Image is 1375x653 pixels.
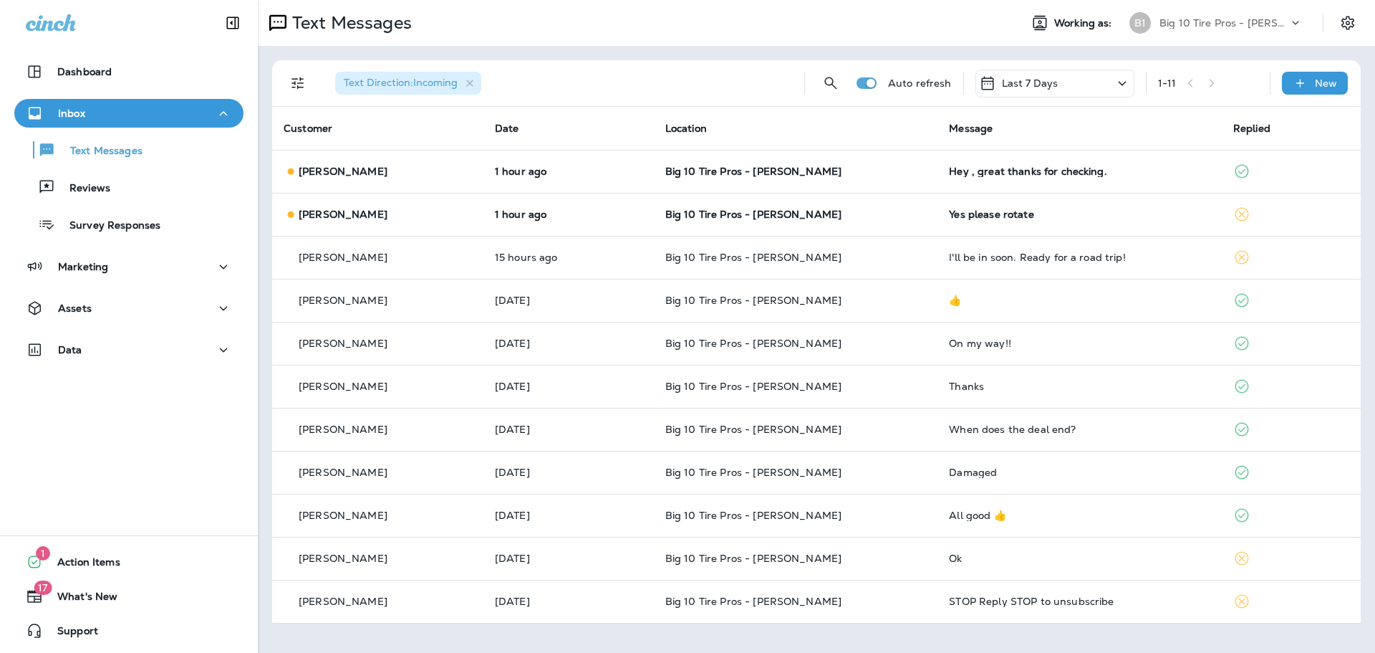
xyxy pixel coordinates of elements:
div: STOP Reply STOP to unsubscribe [949,596,1210,607]
p: Aug 29, 2025 10:23 AM [495,510,642,521]
p: Aug 28, 2025 02:55 PM [495,596,642,607]
button: Assets [14,294,243,323]
span: Big 10 Tire Pros - [PERSON_NAME] [665,552,841,565]
span: Big 10 Tire Pros - [PERSON_NAME] [665,509,841,522]
span: Working as: [1054,17,1115,29]
div: Yes please rotate [949,209,1210,220]
button: Marketing [14,252,243,281]
div: All good 👍 [949,510,1210,521]
span: Customer [284,122,332,135]
p: Dashboard [57,66,112,77]
p: Sep 4, 2025 10:25 AM [495,209,642,220]
span: 1 [36,546,50,561]
p: Last 7 Days [1002,77,1058,89]
p: [PERSON_NAME] [299,252,387,263]
span: Date [495,122,519,135]
button: Support [14,616,243,645]
div: I'll be in soon. Ready for a road trip! [949,252,1210,263]
p: [PERSON_NAME] [299,338,387,349]
button: Collapse Sidebar [213,9,253,37]
span: What's New [43,591,117,608]
span: Support [43,625,98,642]
div: Hey , great thanks for checking. [949,166,1210,177]
p: Aug 30, 2025 01:46 PM [495,424,642,435]
p: Assets [58,302,92,314]
span: Text Direction : Incoming [344,76,458,89]
p: Aug 28, 2025 04:50 PM [495,553,642,564]
span: 17 [34,581,52,595]
span: Big 10 Tire Pros - [PERSON_NAME] [665,294,841,307]
button: Dashboard [14,57,243,86]
span: Message [949,122,993,135]
span: Action Items [43,556,120,573]
p: Big 10 Tire Pros - [PERSON_NAME] [1159,17,1288,29]
span: Big 10 Tire Pros - [PERSON_NAME] [665,251,841,264]
p: New [1315,77,1337,89]
div: Damaged [949,467,1210,478]
div: On my way!! [949,338,1210,349]
p: Aug 29, 2025 11:07 AM [495,467,642,478]
div: 1 - 11 [1158,77,1177,89]
p: Reviews [55,182,110,196]
p: [PERSON_NAME] [299,510,387,521]
p: Auto refresh [888,77,952,89]
p: [PERSON_NAME] [299,467,387,478]
p: Marketing [58,261,108,272]
p: Sep 3, 2025 08:57 PM [495,252,642,263]
button: Text Messages [14,135,243,165]
span: Replied [1233,122,1270,135]
button: Data [14,335,243,364]
div: 👍 [949,295,1210,306]
p: [PERSON_NAME] [299,295,387,306]
span: Big 10 Tire Pros - [PERSON_NAME] [665,380,841,393]
p: Sep 2, 2025 02:58 PM [495,381,642,392]
div: B1 [1129,12,1151,34]
div: Thanks [949,381,1210,392]
div: When does the deal end? [949,424,1210,435]
button: 17What's New [14,582,243,611]
p: Survey Responses [55,219,160,233]
p: [PERSON_NAME] [299,381,387,392]
p: Sep 4, 2025 10:25 AM [495,166,642,177]
div: Ok [949,553,1210,564]
div: Text Direction:Incoming [335,72,481,95]
span: Big 10 Tire Pros - [PERSON_NAME] [665,337,841,350]
button: Search Messages [816,69,845,97]
p: [PERSON_NAME] [299,596,387,607]
button: Survey Responses [14,209,243,239]
span: Big 10 Tire Pros - [PERSON_NAME] [665,595,841,608]
p: Sep 3, 2025 08:03 AM [495,338,642,349]
span: Big 10 Tire Pros - [PERSON_NAME] [665,423,841,436]
p: Sep 3, 2025 08:20 AM [495,295,642,306]
p: [PERSON_NAME] [299,553,387,564]
p: Text Messages [56,145,143,158]
button: Reviews [14,172,243,202]
span: Big 10 Tire Pros - [PERSON_NAME] [665,208,841,221]
span: Big 10 Tire Pros - [PERSON_NAME] [665,165,841,178]
span: Big 10 Tire Pros - [PERSON_NAME] [665,466,841,479]
p: Text Messages [286,12,412,34]
button: 1Action Items [14,548,243,576]
p: [PERSON_NAME] [299,166,387,177]
button: Inbox [14,99,243,128]
p: [PERSON_NAME] [299,209,387,220]
button: Settings [1335,10,1361,36]
span: Location [665,122,707,135]
p: [PERSON_NAME] [299,424,387,435]
button: Filters [284,69,312,97]
p: Data [58,344,82,356]
p: Inbox [58,108,85,119]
